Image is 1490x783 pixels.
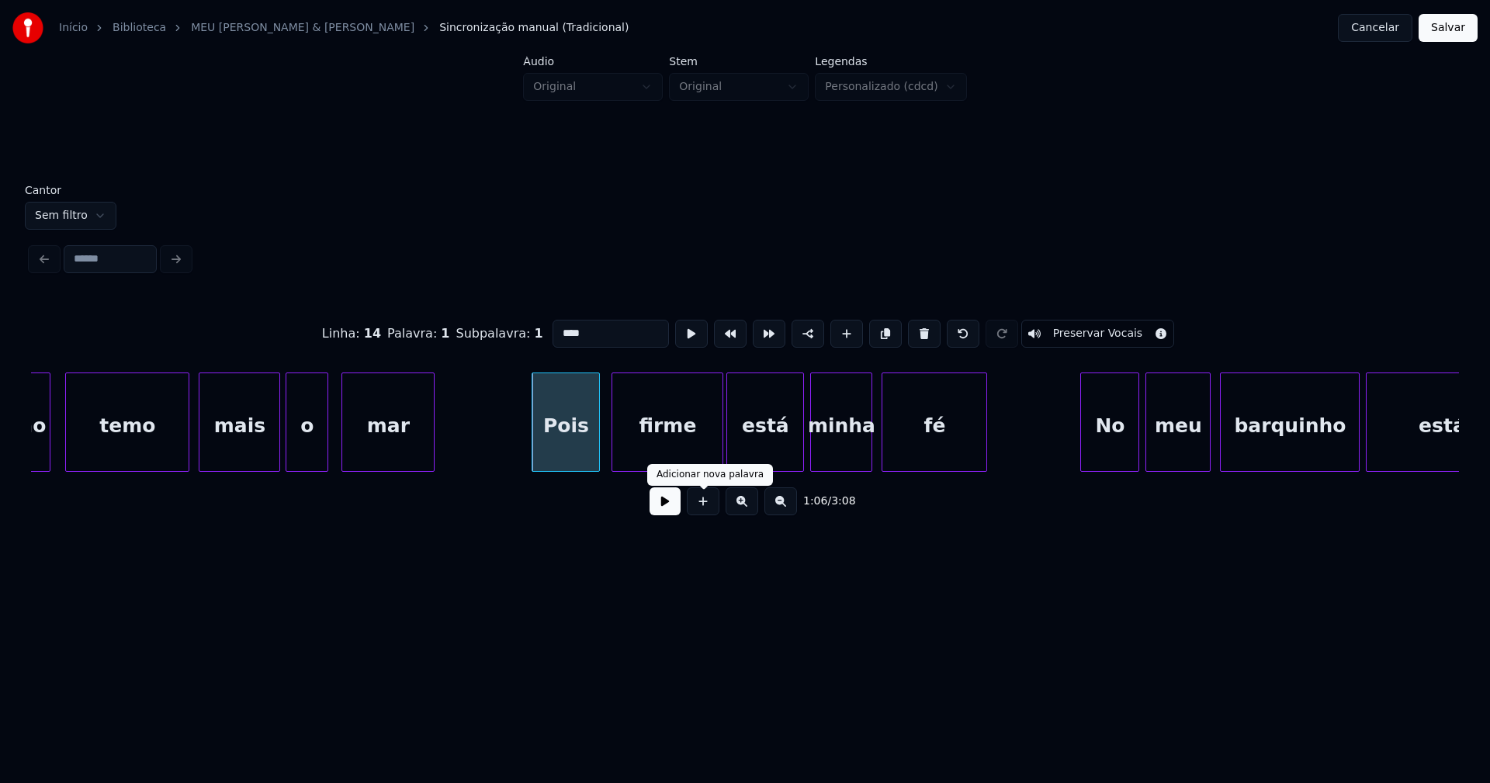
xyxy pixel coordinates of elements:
[322,324,381,343] div: Linha :
[59,20,88,36] a: Início
[669,56,809,67] label: Stem
[439,20,629,36] span: Sincronização manual (Tradicional)
[387,324,449,343] div: Palavra :
[191,20,414,36] a: MEU [PERSON_NAME] & [PERSON_NAME]
[12,12,43,43] img: youka
[535,326,543,341] span: 1
[364,326,381,341] span: 14
[657,469,764,481] div: Adicionar nova palavra
[1419,14,1478,42] button: Salvar
[815,56,966,67] label: Legendas
[803,494,840,509] div: /
[523,56,663,67] label: Áudio
[25,185,116,196] label: Cantor
[59,20,629,36] nav: breadcrumb
[441,326,449,341] span: 1
[803,494,827,509] span: 1:06
[1021,320,1175,348] button: Toggle
[1338,14,1412,42] button: Cancelar
[831,494,855,509] span: 3:08
[113,20,166,36] a: Biblioteca
[456,324,543,343] div: Subpalavra :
